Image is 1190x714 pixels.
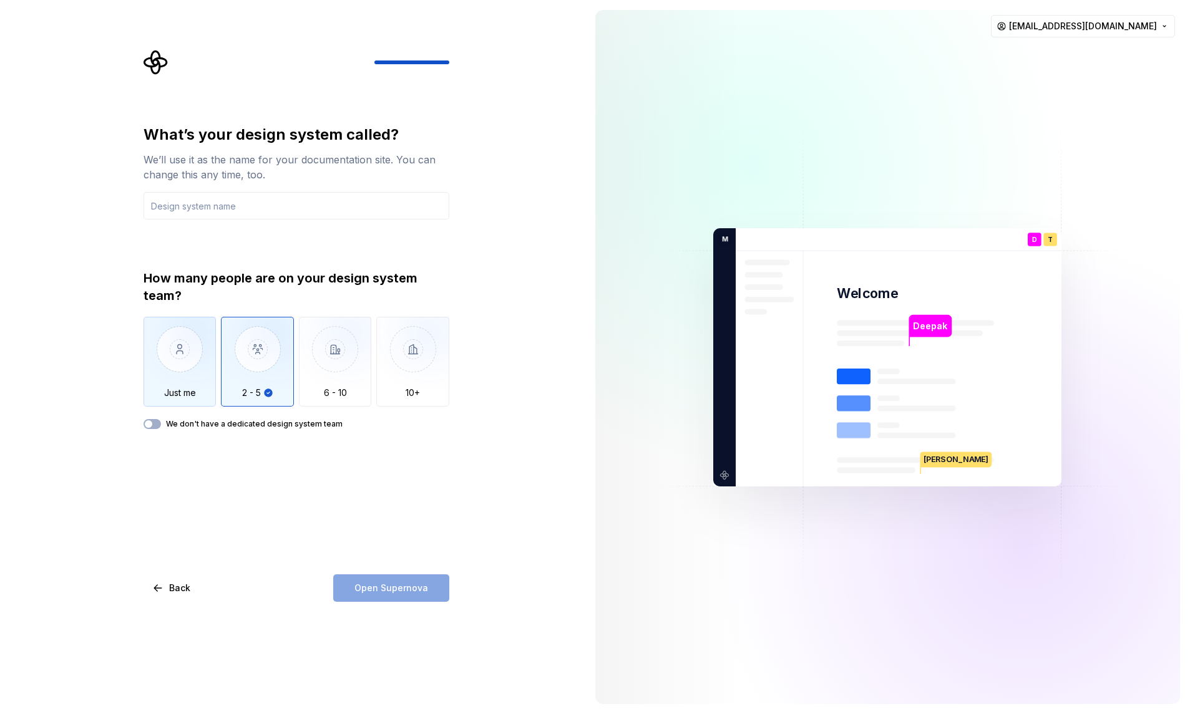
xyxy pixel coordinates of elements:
p: Welcome [837,284,898,302]
input: Design system name [144,192,449,220]
p: D [1032,236,1037,243]
span: Back [169,582,190,594]
div: What’s your design system called? [144,125,449,145]
svg: Supernova Logo [144,50,168,75]
div: T [1043,233,1057,246]
span: [EMAIL_ADDRESS][DOMAIN_NAME] [1009,20,1157,32]
label: We don't have a dedicated design system team [166,419,343,429]
button: [EMAIL_ADDRESS][DOMAIN_NAME] [991,15,1175,37]
button: Back [144,574,201,602]
p: [PERSON_NAME] [921,451,992,467]
p: Deepak [914,319,948,332]
div: We’ll use it as the name for your documentation site. You can change this any time, too. [144,152,449,182]
div: How many people are on your design system team? [144,269,449,304]
p: M [718,233,728,244]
